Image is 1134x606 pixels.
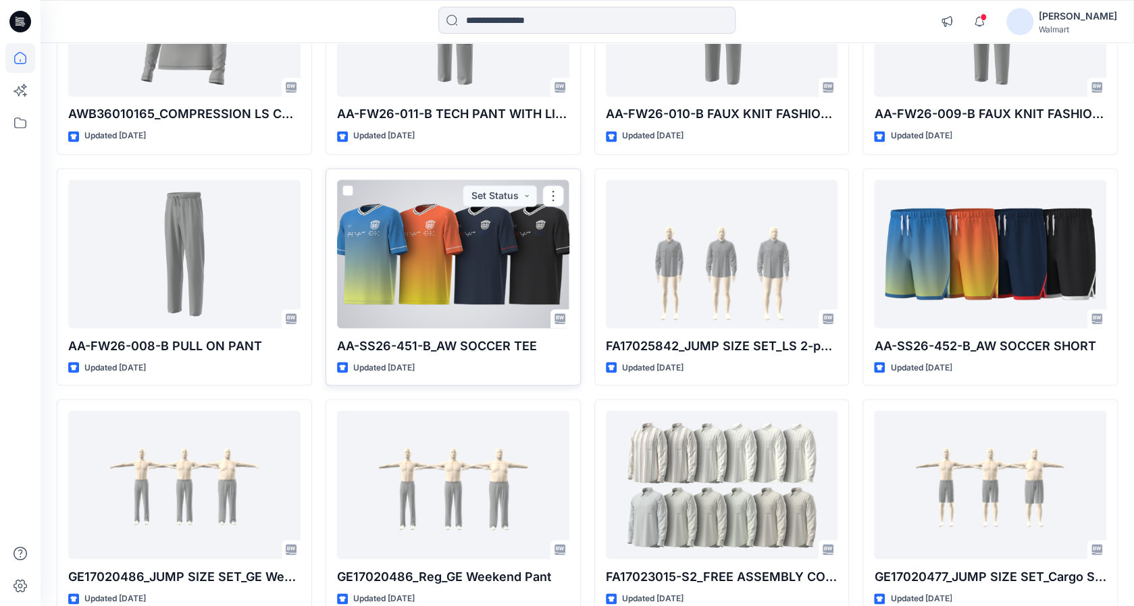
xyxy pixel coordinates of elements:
a: AA-SS26-451-B_AW SOCCER TEE [337,180,569,328]
p: Updated [DATE] [84,129,146,143]
a: AA-SS26-452-B_AW SOCCER SHORT [874,180,1106,328]
p: GE17020477_JUMP SIZE SET_Cargo Short [874,567,1106,586]
p: Updated [DATE] [84,591,146,605]
p: AA-SS26-452-B_AW SOCCER SHORT [874,336,1106,355]
p: Updated [DATE] [890,591,952,605]
p: Updated [DATE] [84,360,146,375]
p: FA17025842_JUMP SIZE SET_LS 2-pkt overshirt [606,336,838,355]
p: GE17020486_Reg_GE Weekend Pant [337,567,569,586]
p: Updated [DATE] [353,360,415,375]
p: AA-FW26-008-B PULL ON PANT [68,336,301,355]
p: AA-SS26-451-B_AW SOCCER TEE [337,336,569,355]
p: Updated [DATE] [890,360,952,375]
div: [PERSON_NAME] [1039,8,1117,24]
p: AA-FW26-011-B TECH PANT WITH LINED [GEOGRAPHIC_DATA] [337,105,569,123]
p: Updated [DATE] [353,129,415,143]
p: AA-FW26-009-B FAUX KNIT FASHION PANT [874,105,1106,123]
p: GE17020486_JUMP SIZE SET_GE Weekend Pant [68,567,301,586]
p: Updated [DATE] [890,129,952,143]
div: Walmart [1039,24,1117,34]
p: Updated [DATE] [622,360,684,375]
a: GE17020477_JUMP SIZE SET_Cargo Short [874,410,1106,559]
img: avatar [1006,8,1033,35]
p: Updated [DATE] [622,129,684,143]
p: AA-FW26-010-B FAUX KNIT FASHION PANT [606,105,838,123]
a: GE17020486_JUMP SIZE SET_GE Weekend Pant [68,410,301,559]
a: GE17020486_Reg_GE Weekend Pant [337,410,569,559]
a: FA17023015-S2_FREE ASSEMBLY CORE LS OXFORD SHIRT [606,410,838,559]
p: AWB36010165_COMPRESSION LS CREW NECK [68,105,301,123]
p: Updated [DATE] [353,591,415,605]
p: Updated [DATE] [622,591,684,605]
p: FA17023015-S2_FREE ASSEMBLY CORE LS OXFORD SHIRT [606,567,838,586]
a: AA-FW26-008-B PULL ON PANT [68,180,301,328]
a: FA17025842_JUMP SIZE SET_LS 2-pkt overshirt [606,180,838,328]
